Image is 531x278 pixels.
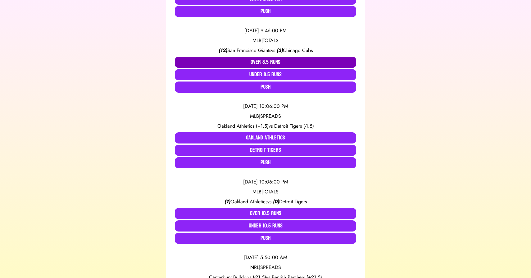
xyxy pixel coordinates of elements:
button: Under 10.5 Runs [175,220,356,232]
div: NRL | SPREADS [175,264,356,271]
button: Push [175,233,356,244]
span: ( 7 ) [225,198,230,205]
button: Oakland Athletics [175,132,356,143]
button: Push [175,157,356,168]
div: [DATE] 9:46:00 PM [175,27,356,34]
button: Over 8.5 Runs [175,57,356,68]
span: ( 0 ) [273,198,279,205]
div: vs [175,198,356,205]
span: Detroit Tigers [279,198,307,205]
button: Detroit Tigers [175,145,356,156]
div: [DATE] 5:50:00 AM [175,254,356,261]
button: Over 10.5 Runs [175,208,356,219]
button: Push [175,6,356,17]
span: Chicago Cubs [283,47,313,54]
button: Under 8.5 Runs [175,69,356,80]
div: [DATE] 10:06:00 PM [175,103,356,110]
span: Oakland Athletics [230,198,267,205]
span: ( 3 ) [277,47,283,54]
div: [DATE] 10:06:00 PM [175,178,356,186]
div: MLB | SPREADS [175,113,356,120]
span: Detroit Tigers (-1.5) [274,122,314,130]
div: MLB | TOTALS [175,37,356,44]
span: San Francisco Giants [227,47,271,54]
div: vs [175,47,356,54]
span: Oakland Athletics (+1.5) [217,122,269,130]
div: vs [175,122,356,130]
span: ( 12 ) [219,47,227,54]
button: Push [175,82,356,93]
div: MLB | TOTALS [175,188,356,196]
